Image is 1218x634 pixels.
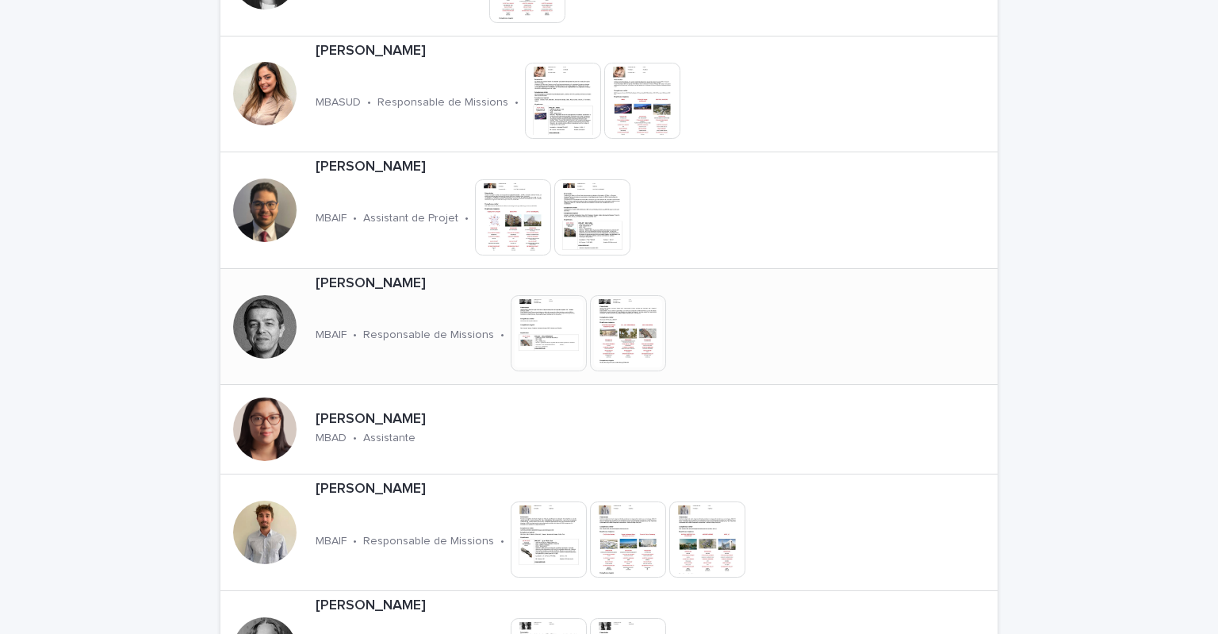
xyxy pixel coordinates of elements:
[316,481,859,498] p: [PERSON_NAME]
[465,212,469,225] p: •
[316,275,779,293] p: [PERSON_NAME]
[220,385,998,475] a: [PERSON_NAME]MBAD•Assistante
[353,432,357,445] p: •
[363,329,494,342] p: Responsable de Missions
[363,212,458,225] p: Assistant de Projet
[316,535,347,548] p: MBAIF
[220,475,998,591] a: [PERSON_NAME]MBAIF•Responsable de Missions•
[220,269,998,386] a: [PERSON_NAME]MBAIF•Responsable de Missions•
[500,329,504,342] p: •
[316,43,794,60] p: [PERSON_NAME]
[353,329,357,342] p: •
[220,37,998,153] a: [PERSON_NAME]MBASUD•Responsable de Missions•
[353,535,357,548] p: •
[316,432,347,445] p: MBAD
[316,212,347,225] p: MBAIF
[316,96,361,110] p: MBASUD
[367,96,371,110] p: •
[377,96,508,110] p: Responsable de Missions
[500,535,504,548] p: •
[316,597,779,615] p: [PERSON_NAME]
[316,329,347,342] p: MBAIF
[353,212,357,225] p: •
[515,96,519,110] p: •
[363,535,494,548] p: Responsable de Missions
[363,432,416,445] p: Assistante
[220,152,998,269] a: [PERSON_NAME]MBAIF•Assistant de Projet•
[316,411,526,428] p: [PERSON_NAME]
[316,159,744,176] p: [PERSON_NAME]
